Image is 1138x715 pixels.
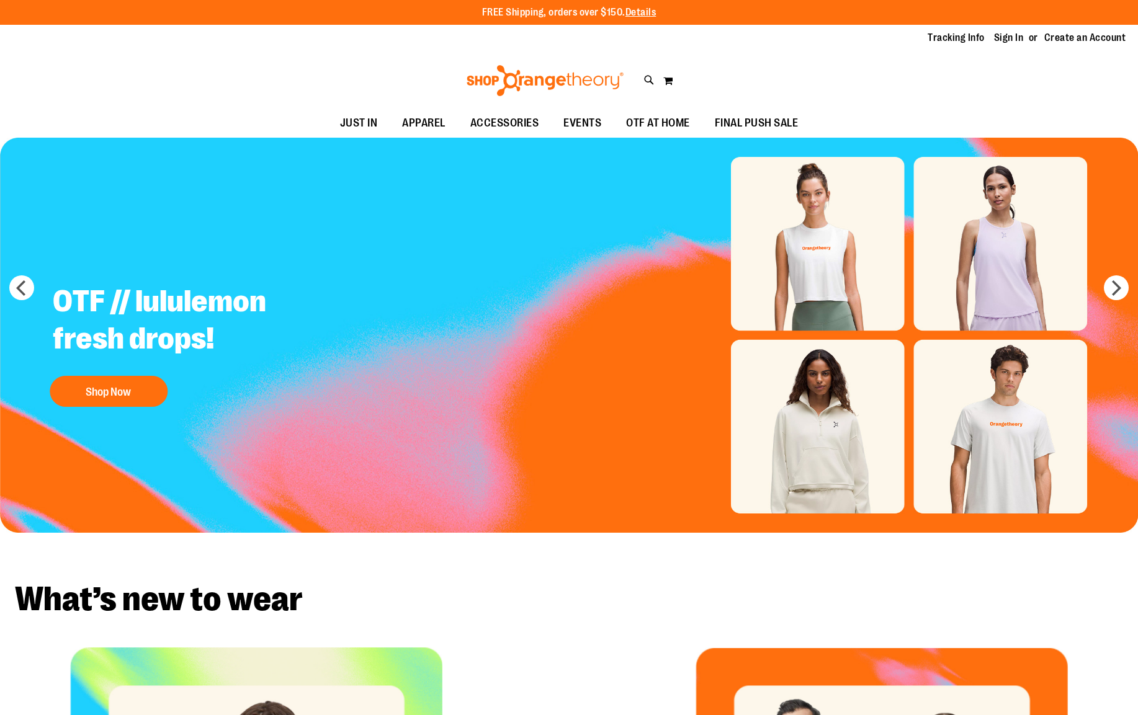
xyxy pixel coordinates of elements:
[43,273,352,370] h2: OTF // lululemon fresh drops!
[15,582,1123,616] h2: What’s new to wear
[563,109,601,137] span: EVENTS
[715,109,799,137] span: FINAL PUSH SALE
[625,7,656,18] a: Details
[482,6,656,20] p: FREE Shipping, orders over $150.
[340,109,378,137] span: JUST IN
[994,31,1024,45] a: Sign In
[1044,31,1126,45] a: Create an Account
[465,65,625,96] img: Shop Orangetheory
[50,376,168,407] button: Shop Now
[928,31,985,45] a: Tracking Info
[402,109,446,137] span: APPAREL
[626,109,690,137] span: OTF AT HOME
[470,109,539,137] span: ACCESSORIES
[43,273,352,413] a: OTF // lululemon fresh drops! Shop Now
[9,275,34,300] button: prev
[1104,275,1129,300] button: next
